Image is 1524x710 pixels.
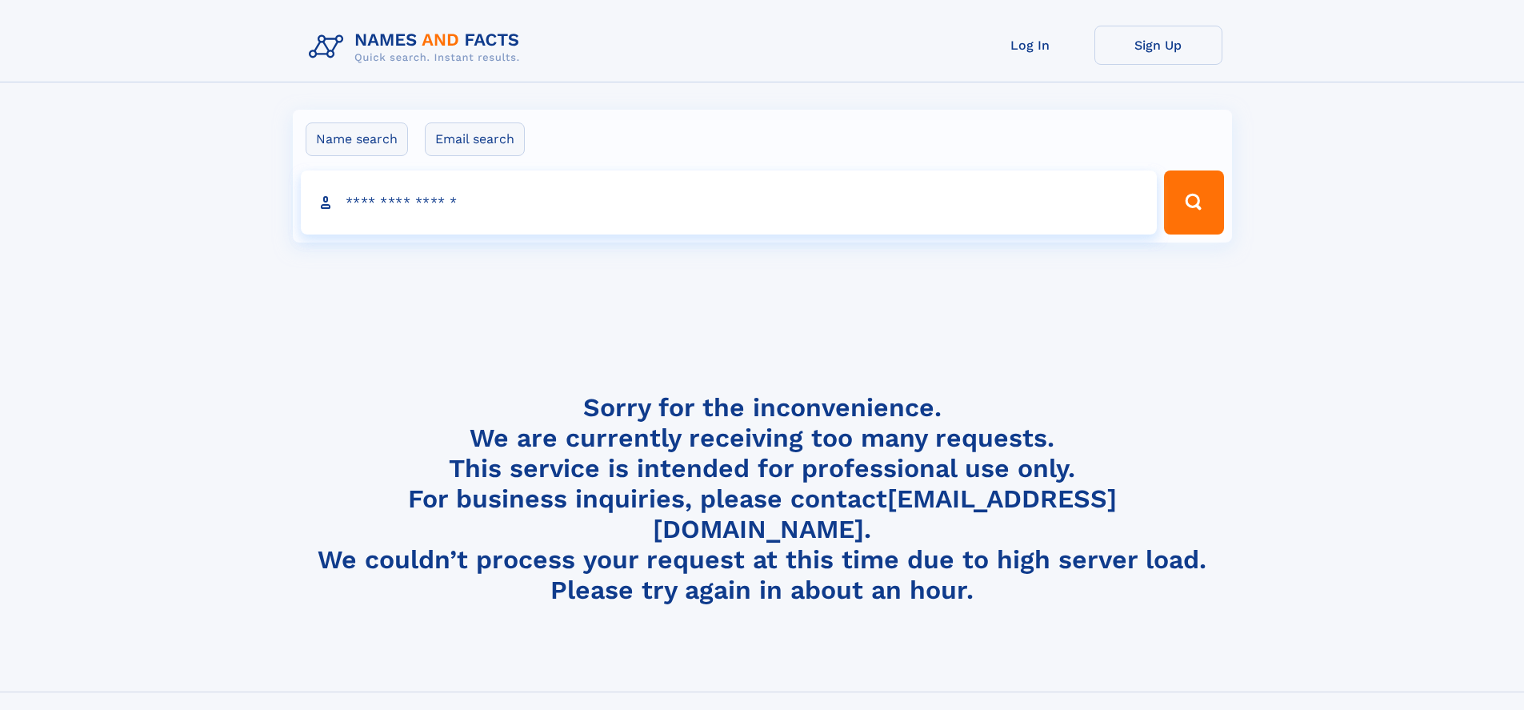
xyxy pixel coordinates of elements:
[302,392,1222,606] h4: Sorry for the inconvenience. We are currently receiving too many requests. This service is intend...
[1164,170,1223,235] button: Search Button
[966,26,1094,65] a: Log In
[301,170,1158,235] input: search input
[1094,26,1222,65] a: Sign Up
[306,122,408,156] label: Name search
[425,122,525,156] label: Email search
[302,26,533,69] img: Logo Names and Facts
[653,483,1117,544] a: [EMAIL_ADDRESS][DOMAIN_NAME]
